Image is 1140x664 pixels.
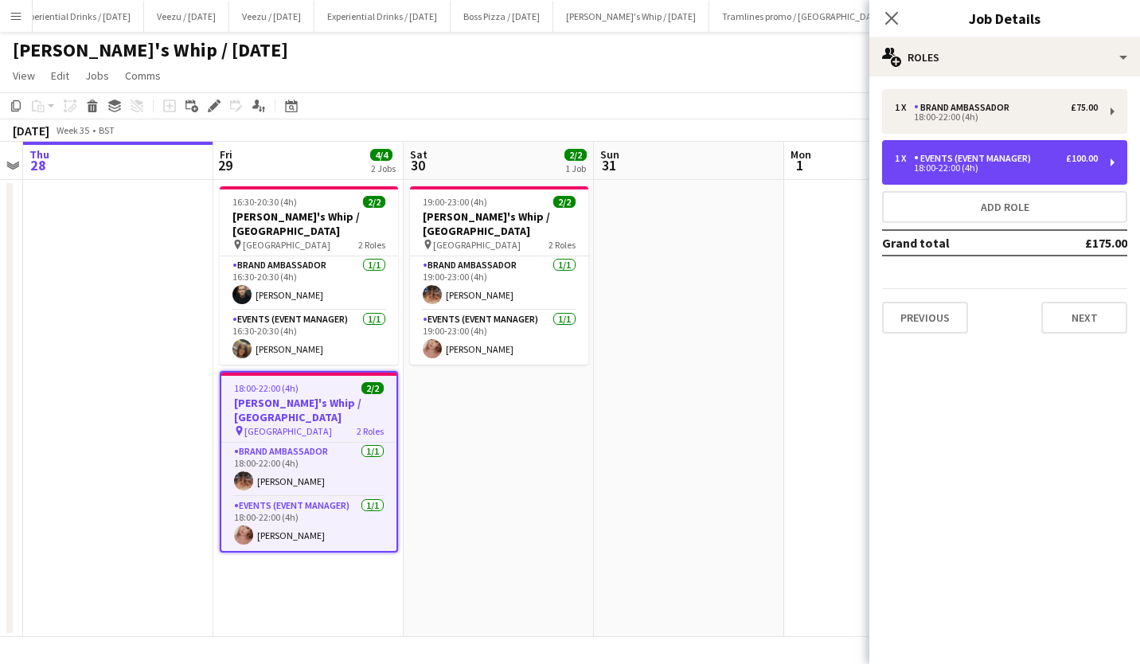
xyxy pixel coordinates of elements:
span: 1 [788,156,811,174]
h3: Job Details [869,8,1140,29]
button: Veezu / [DATE] [229,1,314,32]
a: Edit [45,65,76,86]
span: 2 Roles [358,239,385,251]
app-job-card: 16:30-20:30 (4h)2/2[PERSON_NAME]'s Whip / [GEOGRAPHIC_DATA] [GEOGRAPHIC_DATA]2 RolesBrand Ambassa... [220,186,398,365]
span: 2/2 [361,382,384,394]
div: 18:00-22:00 (4h) [895,113,1098,121]
button: Next [1041,302,1127,334]
button: Add role [882,191,1127,223]
span: 28 [27,156,49,174]
h3: [PERSON_NAME]'s Whip / [GEOGRAPHIC_DATA] [221,396,396,424]
span: 30 [408,156,427,174]
span: 18:00-22:00 (4h) [234,382,299,394]
span: 2/2 [564,149,587,161]
div: 1 x [895,153,914,164]
h1: [PERSON_NAME]'s Whip / [DATE] [13,38,288,62]
span: Fri [220,147,232,162]
button: Experiential Drinks / [DATE] [8,1,144,32]
span: 2/2 [553,196,576,208]
span: 2 Roles [357,425,384,437]
app-job-card: 18:00-22:00 (4h)2/2[PERSON_NAME]'s Whip / [GEOGRAPHIC_DATA] [GEOGRAPHIC_DATA]2 RolesBrand Ambassa... [220,371,398,553]
a: View [6,65,41,86]
button: Tramlines promo / [GEOGRAPHIC_DATA] [709,1,899,32]
span: Sun [600,147,619,162]
div: Events (Event Manager) [914,153,1037,164]
span: 2/2 [363,196,385,208]
span: [GEOGRAPHIC_DATA] [433,239,521,251]
div: £100.00 [1066,153,1098,164]
div: 2 Jobs [371,162,396,174]
div: 1 x [895,102,914,113]
div: 1 Job [565,162,586,174]
span: 2 Roles [549,239,576,251]
app-job-card: 19:00-23:00 (4h)2/2[PERSON_NAME]'s Whip / [GEOGRAPHIC_DATA] [GEOGRAPHIC_DATA]2 RolesBrand Ambassa... [410,186,588,365]
span: Thu [29,147,49,162]
span: Edit [51,68,69,83]
button: Veezu / [DATE] [144,1,229,32]
span: [GEOGRAPHIC_DATA] [243,239,330,251]
div: BST [99,124,115,136]
span: View [13,68,35,83]
app-card-role: Events (Event Manager)1/116:30-20:30 (4h)[PERSON_NAME] [220,311,398,365]
div: 18:00-22:00 (4h) [895,164,1098,172]
div: [DATE] [13,123,49,139]
span: Mon [791,147,811,162]
div: Roles [869,38,1140,76]
td: £175.00 [1033,230,1127,256]
span: Comms [125,68,161,83]
a: Comms [119,65,167,86]
app-card-role: Brand Ambassador1/119:00-23:00 (4h)[PERSON_NAME] [410,256,588,311]
app-card-role: Events (Event Manager)1/118:00-22:00 (4h)[PERSON_NAME] [221,497,396,551]
span: 19:00-23:00 (4h) [423,196,487,208]
span: 4/4 [370,149,392,161]
button: Boss Pizza / [DATE] [451,1,553,32]
div: Brand Ambassador [914,102,1016,113]
td: Grand total [882,230,1033,256]
span: 31 [598,156,619,174]
span: 29 [217,156,232,174]
button: Experiential Drinks / [DATE] [314,1,451,32]
div: £75.00 [1071,102,1098,113]
span: 16:30-20:30 (4h) [232,196,297,208]
app-card-role: Brand Ambassador1/118:00-22:00 (4h)[PERSON_NAME] [221,443,396,497]
span: Sat [410,147,427,162]
h3: [PERSON_NAME]'s Whip / [GEOGRAPHIC_DATA] [220,209,398,238]
app-card-role: Events (Event Manager)1/119:00-23:00 (4h)[PERSON_NAME] [410,311,588,365]
button: [PERSON_NAME]'s Whip / [DATE] [553,1,709,32]
a: Jobs [79,65,115,86]
span: [GEOGRAPHIC_DATA] [244,425,332,437]
button: Previous [882,302,968,334]
h3: [PERSON_NAME]'s Whip / [GEOGRAPHIC_DATA] [410,209,588,238]
span: Week 35 [53,124,92,136]
app-card-role: Brand Ambassador1/116:30-20:30 (4h)[PERSON_NAME] [220,256,398,311]
span: Jobs [85,68,109,83]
